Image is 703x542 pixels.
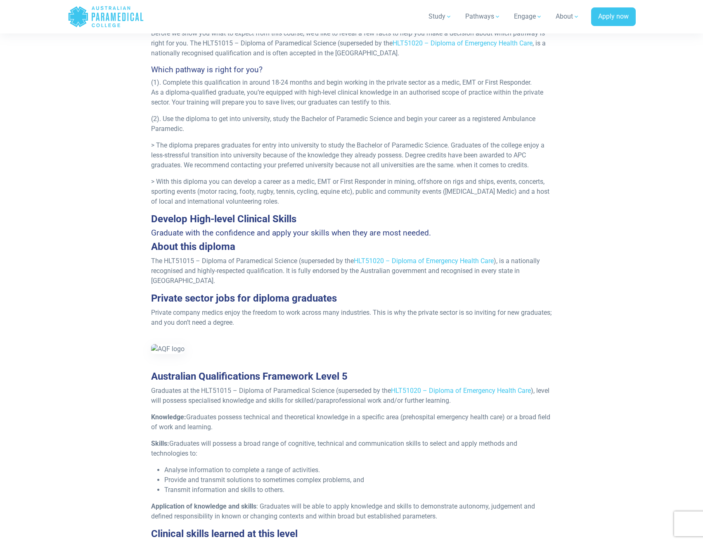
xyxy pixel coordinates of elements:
strong: Skills: [151,440,169,447]
strong: Application of knowledge and skills [151,502,256,510]
a: Australian Paramedical College [68,3,144,30]
strong: Knowledge: [151,413,186,421]
p: > With this diploma you can develop a career as a medic, EMT or First Responder in mining, offsho... [151,177,552,207]
h4: Graduate with the confidence and apply your skills when they are most needed. [151,228,552,238]
a: Pathways [460,5,506,28]
h3: Develop High-level Clinical Skills [151,213,552,225]
h3: About this diploma [151,241,552,253]
p: : Graduates will be able to apply knowledge and skills to demonstrate autonomy, judgement and def... [151,502,552,521]
h3: Private sector jobs for diploma graduates [151,292,552,304]
p: The HLT51015 – Diploma of Paramedical Science (superseded by the ), is a nationally recognised an... [151,256,552,286]
p: > The diploma prepares graduates for entry into university to study the Bachelor of Paramedic Sci... [151,140,552,170]
p: Graduates will possess a broad range of cognitive, technical and communication skills to select a... [151,439,552,459]
li: Transmit information and skills to others. [164,485,552,495]
img: AQF logo [151,344,185,354]
a: Engage [509,5,547,28]
p: Graduates at the HLT51015 – Diploma of Paramedical Science (superseded by the ), level will posse... [151,386,552,406]
a: HLT51020 – Diploma of Emergency Health Care [391,387,531,395]
p: Graduates possess technical and theoretical knowledge in a specific area (prehospital emergency h... [151,412,552,432]
h3: Clinical skills learned at this level [151,528,552,540]
a: HLT51020 – Diploma of Emergency Health Care [393,39,533,47]
h4: Which pathway is right for you? [151,65,552,74]
a: Apply now [591,7,636,26]
h3: Australian Qualifications Framework Level 5 [151,371,552,383]
p: (2). Use the diploma to get into university, study the Bachelor of Paramedic Science and begin yo... [151,114,552,134]
li: Provide and transmit solutions to sometimes complex problems, and [164,475,552,485]
a: Study [424,5,457,28]
p: Before we show you what to expect from this course, we’d like to reveal a few facts to help you m... [151,29,552,58]
p: (1). Complete this qualification in around 18-24 months and begin working in the private sector a... [151,78,552,107]
li: Analyse information to complete a range of activities. [164,465,552,475]
p: Private company medics enjoy the freedom to work across many industries. This is why the private ... [151,308,552,328]
a: HLT51020 – Diploma of Emergency Health Care [354,257,494,265]
a: About [551,5,585,28]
